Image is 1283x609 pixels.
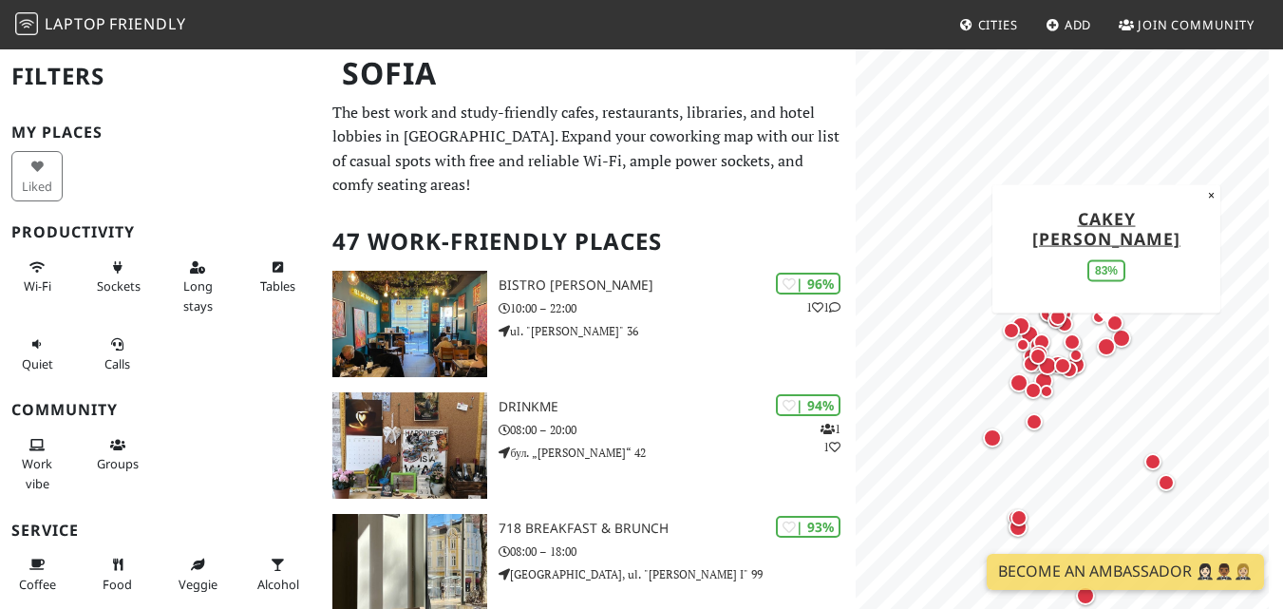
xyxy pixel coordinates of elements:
h3: Productivity [11,223,310,241]
div: Map marker [1052,312,1077,336]
div: Map marker [1045,352,1071,378]
button: Veggie [172,549,223,599]
div: Map marker [1141,449,1165,474]
p: [GEOGRAPHIC_DATA], ul. "[PERSON_NAME] I" 99 [499,565,855,583]
div: Map marker [1026,341,1052,368]
h3: Community [11,401,310,419]
div: Map marker [1063,352,1089,378]
a: Bistro Montanari | 96% 11 Bistro [PERSON_NAME] 10:00 – 22:00 ul. "[PERSON_NAME]" 36 [321,271,856,377]
span: Power sockets [97,277,141,295]
p: ul. "[PERSON_NAME]" 36 [499,322,855,340]
div: Map marker [1044,308,1068,333]
span: Join Community [1138,16,1255,33]
button: Tables [252,252,303,302]
p: 10:00 – 22:00 [499,299,855,317]
span: Laptop [45,13,106,34]
div: Map marker [1046,305,1070,330]
div: | 94% [776,394,840,416]
a: DrinkMe | 94% 11 DrinkMe 08:00 – 20:00 бул. „[PERSON_NAME]“ 42 [321,392,856,499]
p: The best work and study-friendly cafes, restaurants, libraries, and hotel lobbies in [GEOGRAPHIC_... [332,101,844,198]
a: Cities [952,8,1026,42]
div: Map marker [1035,380,1058,403]
span: Work-friendly tables [260,277,295,295]
div: Map marker [1036,301,1061,326]
div: Map marker [1057,357,1082,382]
div: | 96% [776,273,840,295]
div: Map marker [1072,582,1099,609]
div: Map marker [1005,514,1031,541]
img: LaptopFriendly [15,12,38,35]
a: Cakey [PERSON_NAME] [1032,206,1180,249]
div: Map marker [1021,378,1046,403]
div: Map marker [1045,299,1071,326]
button: Groups [91,429,142,480]
span: Long stays [183,277,213,314]
div: Map marker [1065,344,1087,367]
span: Quiet [22,355,53,372]
button: Work vibe [11,429,63,499]
a: Add [1038,8,1100,42]
h1: Sofia [327,48,852,100]
img: DrinkMe [332,392,488,499]
button: Wi-Fi [11,252,63,302]
button: Long stays [172,252,223,321]
h3: Service [11,522,310,540]
button: Calls [91,329,142,379]
button: Close popup [1202,184,1220,205]
button: Coffee [11,549,63,599]
button: Food [91,549,142,599]
button: Alcohol [252,549,303,599]
div: Map marker [1029,330,1054,354]
span: Video/audio calls [104,355,130,372]
a: Join Community [1111,8,1262,42]
div: Map marker [999,318,1024,343]
div: Map marker [1026,344,1050,369]
div: Map marker [1060,330,1085,354]
span: Stable Wi-Fi [24,277,51,295]
h2: 47 Work-Friendly Places [332,213,844,271]
div: Map marker [1011,333,1034,356]
div: Map marker [1034,352,1061,379]
span: Food [103,576,132,593]
button: Sockets [91,252,142,302]
h2: Filters [11,48,310,105]
p: 1 1 [806,298,840,316]
p: 1 1 [821,420,840,456]
div: Map marker [1103,311,1127,335]
h3: 718 Breakfast & Brunch [499,521,855,537]
span: Cities [978,16,1018,33]
p: 08:00 – 20:00 [499,421,855,439]
div: Map marker [1087,306,1110,329]
div: Map marker [1004,505,1028,530]
button: Quiet [11,329,63,379]
img: Bistro Montanari [332,271,488,377]
div: Map marker [1008,313,1034,339]
span: Veggie [179,576,217,593]
div: Map marker [1007,505,1031,530]
span: Coffee [19,576,56,593]
h3: DrinkMe [499,399,855,415]
div: Map marker [1093,333,1120,360]
p: 08:00 – 18:00 [499,542,855,561]
h3: Bistro [PERSON_NAME] [499,277,855,294]
h3: My Places [11,124,310,142]
div: 83% [1087,259,1125,281]
div: | 93% [776,516,840,538]
div: Map marker [1108,325,1135,352]
span: Friendly [109,13,185,34]
div: Map marker [1050,353,1075,378]
div: Map marker [1064,333,1086,355]
div: Map marker [1154,470,1179,495]
span: People working [22,455,52,491]
div: Map marker [1022,409,1047,434]
span: Alcohol [257,576,299,593]
div: Map marker [1019,352,1044,376]
span: Add [1065,16,1092,33]
a: LaptopFriendly LaptopFriendly [15,9,186,42]
span: Group tables [97,455,139,472]
p: бул. „[PERSON_NAME]“ 42 [499,444,855,462]
div: Map marker [979,425,1006,451]
a: Become an Ambassador 🤵🏻‍♀️🤵🏾‍♂️🤵🏼‍♀️ [987,554,1264,590]
div: Map marker [1006,370,1032,396]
